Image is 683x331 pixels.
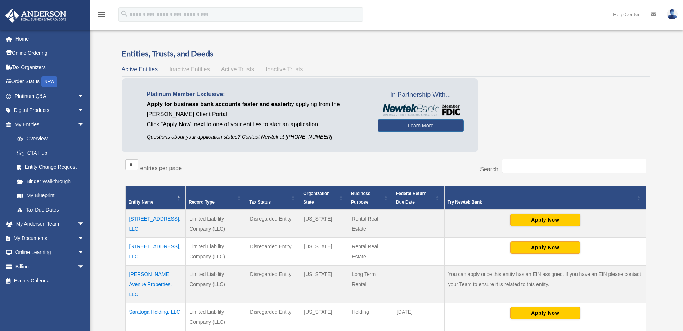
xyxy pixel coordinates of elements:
a: Platinum Q&Aarrow_drop_down [5,89,95,103]
a: Digital Productsarrow_drop_down [5,103,95,118]
img: NewtekBankLogoSM.png [381,104,460,116]
th: Federal Return Due Date: Activate to sort [393,186,444,210]
td: Disregarded Entity [246,210,300,238]
span: arrow_drop_down [77,217,92,232]
p: Platinum Member Exclusive: [147,89,367,99]
td: [DATE] [393,303,444,331]
p: Questions about your application status? Contact Newtek at [PHONE_NUMBER] [147,132,367,141]
i: menu [97,10,106,19]
span: Inactive Entities [169,66,210,72]
a: Billingarrow_drop_down [5,259,95,274]
th: Tax Status: Activate to sort [246,186,300,210]
span: Active Entities [122,66,158,72]
td: [US_STATE] [300,237,348,265]
div: Try Newtek Bank [448,198,635,207]
span: arrow_drop_down [77,259,92,274]
td: [US_STATE] [300,303,348,331]
span: Active Trusts [221,66,254,72]
h3: Entities, Trusts, and Deeds [122,48,650,59]
a: Entity Change Request [10,160,92,174]
td: Limited Liability Company (LLC) [186,210,246,238]
a: Home [5,32,95,46]
button: Apply Now [510,307,580,319]
td: [PERSON_NAME] Avenue Properties, LLC [125,265,186,303]
span: In Partnership With... [378,89,464,101]
span: Federal Return Due Date [396,191,427,205]
a: My Documentsarrow_drop_down [5,231,95,245]
span: Apply for business bank accounts faster and easier [147,101,288,107]
a: My Entitiesarrow_drop_down [5,117,92,132]
span: arrow_drop_down [77,245,92,260]
th: Business Purpose: Activate to sort [348,186,393,210]
i: search [120,10,128,18]
span: Record Type [189,200,215,205]
td: Long Term Rental [348,265,393,303]
a: My Anderson Teamarrow_drop_down [5,217,95,231]
a: Order StatusNEW [5,74,95,89]
img: User Pic [667,9,678,19]
th: Try Newtek Bank : Activate to sort [444,186,646,210]
th: Record Type: Activate to sort [186,186,246,210]
td: Holding [348,303,393,331]
span: Entity Name [129,200,153,205]
a: Overview [10,132,88,146]
td: [US_STATE] [300,265,348,303]
th: Entity Name: Activate to invert sorting [125,186,186,210]
span: Tax Status [249,200,271,205]
img: Anderson Advisors Platinum Portal [3,9,68,23]
a: Events Calendar [5,274,95,288]
td: You can apply once this entity has an EIN assigned. If you have an EIN please contact your Team t... [444,265,646,303]
a: Tax Organizers [5,60,95,74]
td: [US_STATE] [300,210,348,238]
a: My Blueprint [10,189,92,203]
span: arrow_drop_down [77,231,92,246]
span: Inactive Trusts [266,66,303,72]
td: [STREET_ADDRESS], LLC [125,237,186,265]
td: Limited Liability Company (LLC) [186,303,246,331]
span: arrow_drop_down [77,117,92,132]
button: Apply Now [510,241,580,254]
td: [STREET_ADDRESS], LLC [125,210,186,238]
span: Organization State [303,191,329,205]
a: CTA Hub [10,146,92,160]
a: Online Ordering [5,46,95,60]
td: Disregarded Entity [246,237,300,265]
td: Limited Liability Company (LLC) [186,237,246,265]
td: Saratoga Holding, LLC [125,303,186,331]
td: Rental Real Estate [348,210,393,238]
a: Tax Due Dates [10,203,92,217]
a: Online Learningarrow_drop_down [5,245,95,260]
a: Learn More [378,119,464,132]
p: Click "Apply Now" next to one of your entities to start an application. [147,119,367,130]
th: Organization State: Activate to sort [300,186,348,210]
a: menu [97,13,106,19]
button: Apply Now [510,214,580,226]
span: arrow_drop_down [77,103,92,118]
a: Binder Walkthrough [10,174,92,189]
td: Rental Real Estate [348,237,393,265]
span: arrow_drop_down [77,89,92,104]
td: Disregarded Entity [246,303,300,331]
p: by applying from the [PERSON_NAME] Client Portal. [147,99,367,119]
label: entries per page [140,165,182,171]
div: NEW [41,76,57,87]
label: Search: [480,166,500,172]
td: Limited Liability Company (LLC) [186,265,246,303]
span: Business Purpose [351,191,370,205]
td: Disregarded Entity [246,265,300,303]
